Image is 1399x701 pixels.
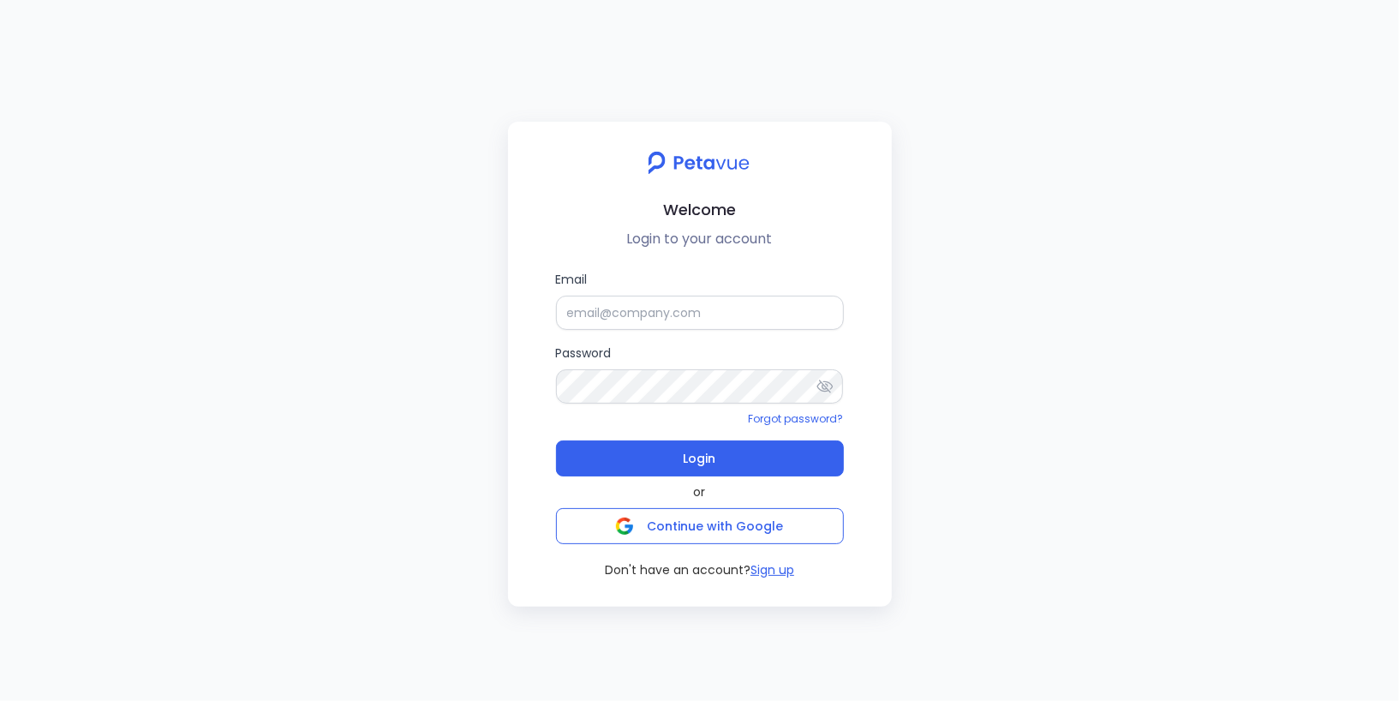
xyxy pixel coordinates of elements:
[556,369,844,403] input: Password
[750,561,794,579] button: Sign up
[556,296,844,330] input: Email
[556,344,844,403] label: Password
[647,518,783,535] span: Continue with Google
[522,229,878,249] p: Login to your account
[605,561,750,579] span: Don't have an account?
[684,446,716,470] span: Login
[522,197,878,222] h2: Welcome
[749,411,844,426] a: Forgot password?
[694,483,706,501] span: or
[556,270,844,330] label: Email
[637,142,762,183] img: petavue logo
[556,508,844,544] button: Continue with Google
[556,440,844,476] button: Login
